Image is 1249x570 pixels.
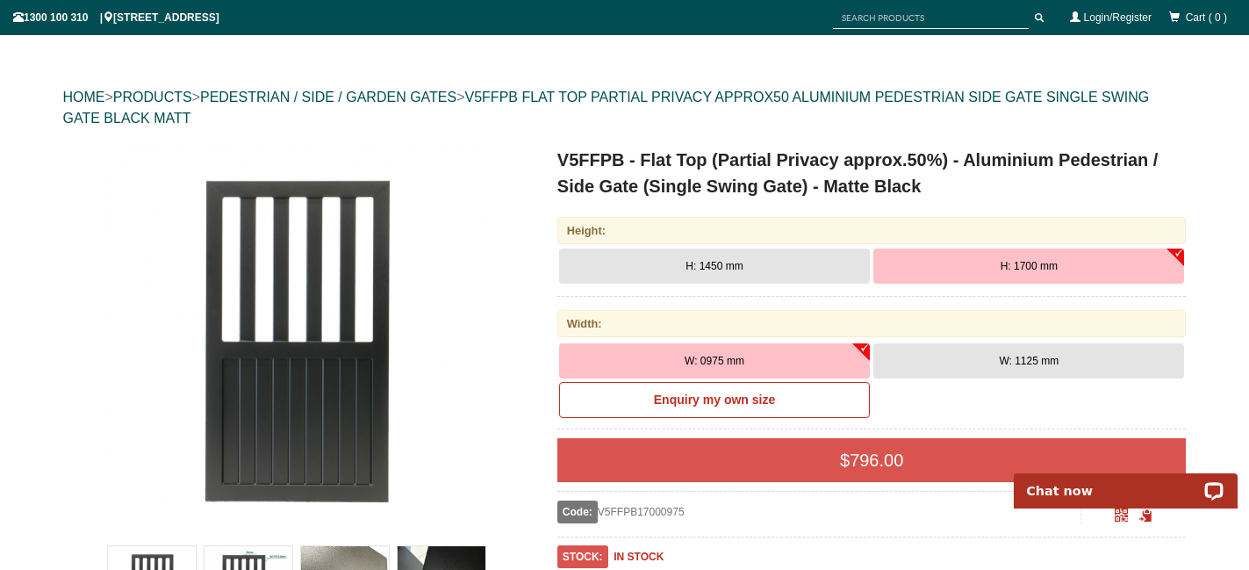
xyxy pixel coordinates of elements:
div: V5FFPB17000975 [557,501,1081,523]
span: H: 1450 mm [686,260,743,272]
b: Enquiry my own size [654,393,775,407]
span: W: 0975 mm [685,355,744,367]
span: Click to copy the URL [1139,509,1152,523]
a: PEDESTRIAN / SIDE / GARDEN GATES [200,90,456,105]
div: Width: [557,310,1187,337]
span: H: 1700 mm [1001,260,1058,272]
div: $ [557,438,1187,482]
input: SEARCH PRODUCTS [833,7,1029,29]
div: Height: [557,217,1187,244]
h1: V5FFPB - Flat Top (Partial Privacy approx.50%) - Aluminium Pedestrian / Side Gate (Single Swing G... [557,147,1187,199]
img: V5FFPB - Flat Top (Partial Privacy approx.50%) - Aluminium Pedestrian / Side Gate (Single Swing G... [104,147,490,533]
a: V5FFPB - Flat Top (Partial Privacy approx.50%) - Aluminium Pedestrian / Side Gate (Single Swing G... [65,147,529,533]
span: Cart ( 0 ) [1186,11,1227,24]
a: PRODUCTS [113,90,192,105]
span: Code: [557,501,598,523]
button: W: 0975 mm [559,343,870,379]
button: H: 1700 mm [873,249,1184,284]
a: Click to enlarge and scan to share. [1115,511,1128,523]
div: > > > [63,69,1187,147]
a: V5FFPB FLAT TOP PARTIAL PRIVACY APPROX50 ALUMINIUM PEDESTRIAN SIDE GATE SINGLE SWING GATE BLACK MATT [63,90,1150,126]
button: W: 1125 mm [873,343,1184,379]
span: W: 1125 mm [999,355,1059,367]
span: STOCK: [557,545,608,568]
span: 1300 100 310 | [STREET_ADDRESS] [13,11,219,24]
span: 796.00 [850,451,903,470]
button: H: 1450 mm [559,249,870,284]
b: IN STOCK [614,551,664,563]
a: HOME [63,90,105,105]
a: Enquiry my own size [559,382,870,419]
a: Login/Register [1084,11,1152,24]
iframe: LiveChat chat widget [1002,453,1249,509]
